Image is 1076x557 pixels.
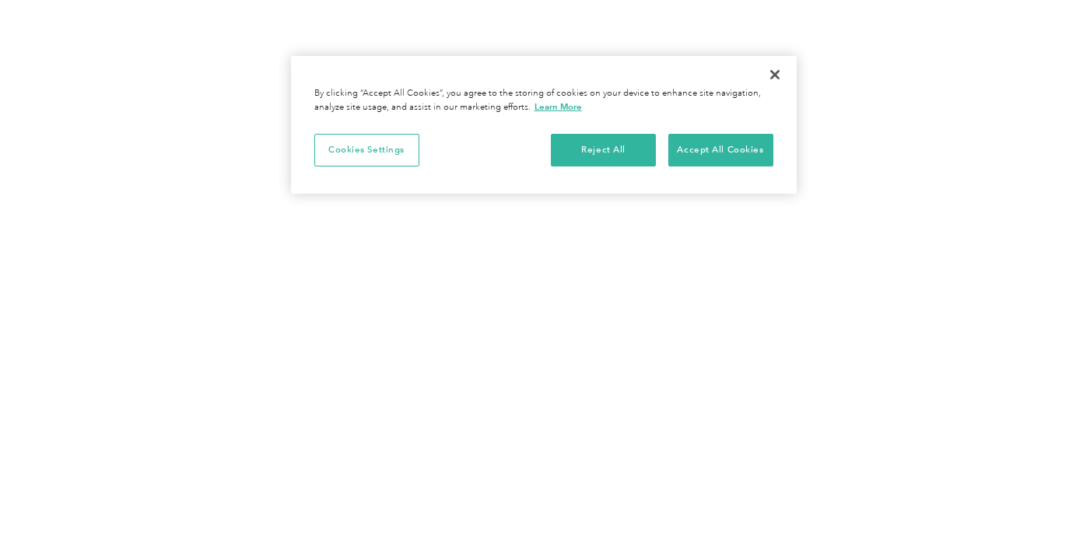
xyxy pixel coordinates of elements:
[291,56,797,194] div: Privacy
[291,56,797,194] div: Cookie banner
[758,58,792,92] button: Close
[314,87,773,114] div: By clicking “Accept All Cookies”, you agree to the storing of cookies on your device to enhance s...
[534,101,582,112] a: More information about your privacy, opens in a new tab
[551,134,656,166] button: Reject All
[314,134,419,166] button: Cookies Settings
[668,134,773,166] button: Accept All Cookies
